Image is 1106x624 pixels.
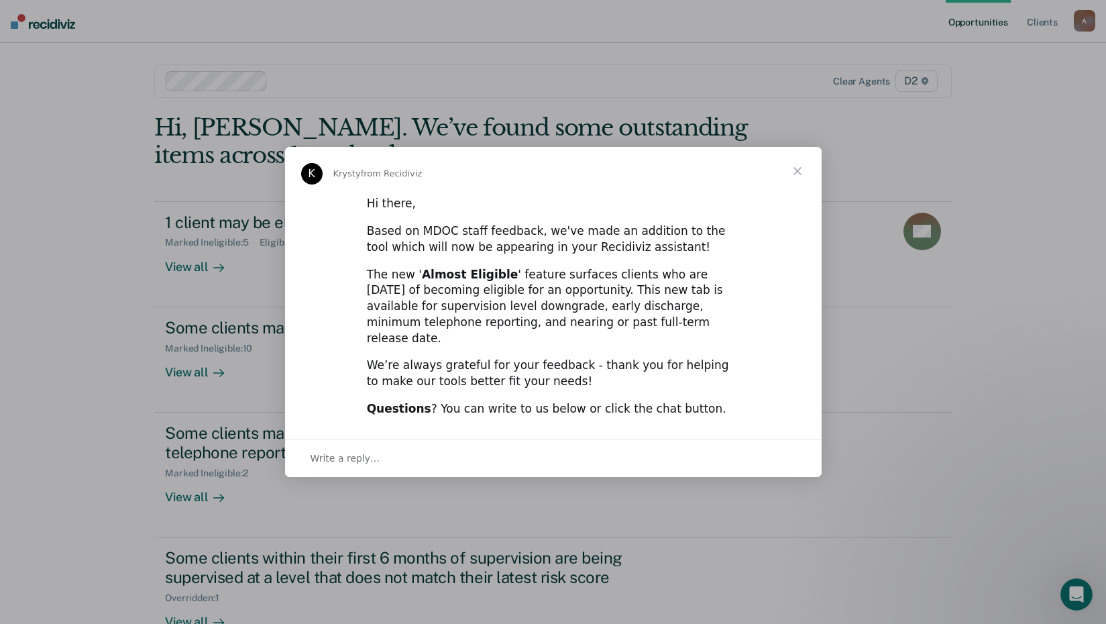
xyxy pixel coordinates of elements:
div: Open conversation and reply [285,439,822,477]
span: from Recidiviz [361,168,423,178]
div: We’re always grateful for your feedback - thank you for helping to make our tools better fit your... [367,358,740,390]
div: Hi there, [367,196,740,212]
span: Krysty [333,168,361,178]
span: Close [773,147,822,195]
b: Almost Eligible [422,268,518,281]
div: Based on MDOC staff feedback, we've made an addition to the tool which will now be appearing in y... [367,223,740,256]
div: ? You can write to us below or click the chat button. [367,401,740,417]
span: Write a reply… [311,450,380,467]
div: Profile image for Krysty [301,163,323,185]
b: Questions [367,402,431,415]
div: The new ' ' feature surfaces clients who are [DATE] of becoming eligible for an opportunity. This... [367,267,740,347]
